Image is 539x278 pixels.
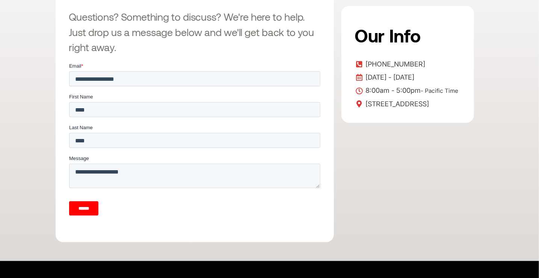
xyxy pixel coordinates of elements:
a: [PHONE_NUMBER] [355,59,460,70]
h3: Questions? Something to discuss? We're here to help. Just drop us a message below and we'll get b... [69,9,320,55]
span: [PHONE_NUMBER] [364,59,425,70]
span: [STREET_ADDRESS] [364,98,429,110]
h2: Our Info [355,20,458,51]
span: 8:00am - 5:00pm [364,85,458,97]
span: [DATE] - [DATE] [364,72,414,83]
iframe: Form 0 [69,62,320,229]
span: - Pacific Time [421,87,458,94]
